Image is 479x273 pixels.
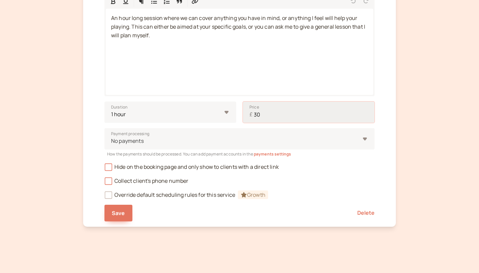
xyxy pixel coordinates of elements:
button: Save [104,205,132,221]
a: payments settings [254,151,291,157]
select: Duration [104,102,236,123]
span: Override default scheduling rules for this service [104,191,268,198]
span: £ [249,110,252,119]
span: Duration [111,104,127,111]
span: An hour long session where we can cover anything you have in mind, or anything I feel will help y... [111,14,366,39]
span: Collect client's phone number [104,177,189,184]
a: Growth [238,191,268,198]
span: Growth [238,190,268,199]
div: How the payments should be processed. You can add payment accounts in the [104,149,375,157]
span: Hide on the booking page and only show to clients with a direct link [104,163,279,170]
iframe: Chat Widget [446,241,479,273]
span: Payment processing [111,131,149,137]
input: Price£ [243,102,375,123]
span: Save [112,209,125,217]
button: Delete [357,205,375,221]
span: Price [249,104,259,111]
input: Payment processingNo payments [110,137,111,145]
